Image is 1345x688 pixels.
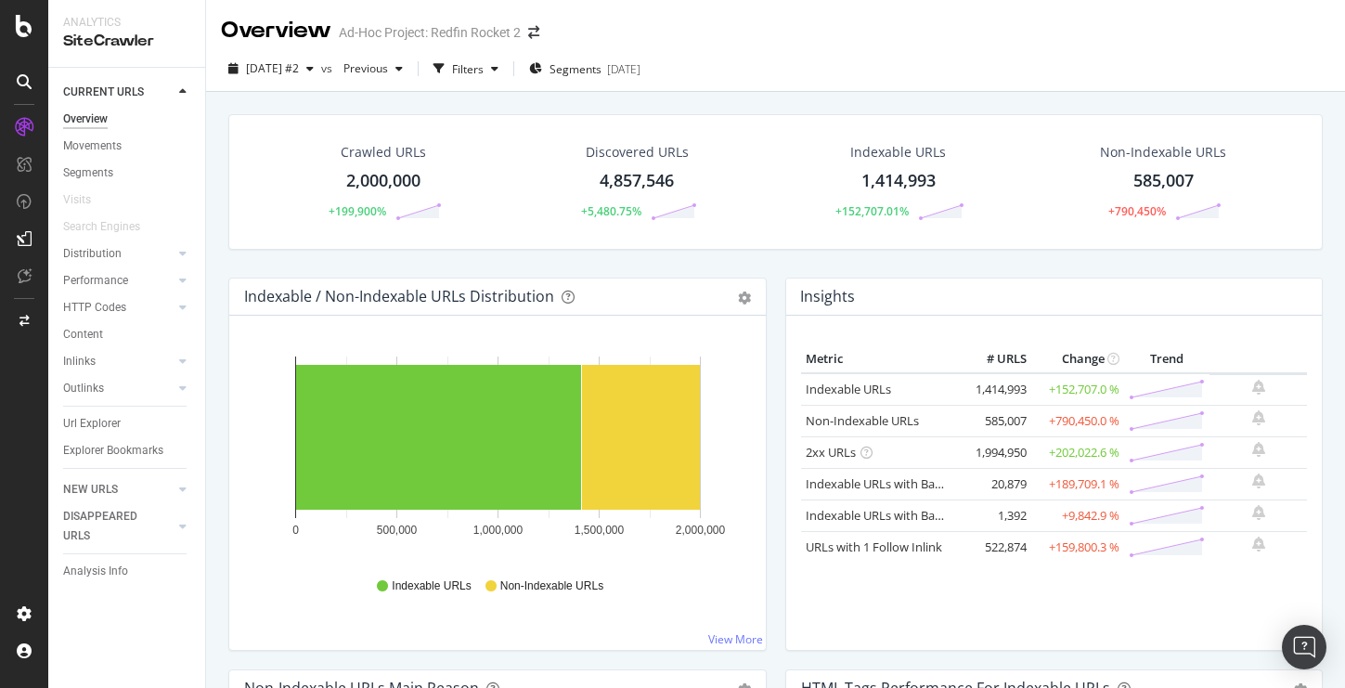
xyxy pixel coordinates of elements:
[1031,345,1124,373] th: Change
[1031,468,1124,500] td: +189,709.1 %
[1031,436,1124,468] td: +202,022.6 %
[63,379,104,398] div: Outlinks
[1252,442,1265,457] div: bell-plus
[63,414,121,434] div: Url Explorer
[346,169,420,193] div: 2,000,000
[550,61,601,77] span: Segments
[336,60,388,76] span: Previous
[738,292,751,305] div: gear
[957,436,1031,468] td: 1,994,950
[63,480,118,500] div: NEW URLS
[292,524,299,537] text: 0
[63,136,122,156] div: Movements
[63,190,110,210] a: Visits
[329,203,386,219] div: +199,900%
[63,298,174,318] a: HTTP Codes
[528,26,539,39] div: arrow-right-arrow-left
[806,412,919,429] a: Non-Indexable URLs
[676,524,726,537] text: 2,000,000
[607,61,640,77] div: [DATE]
[1124,345,1209,373] th: Trend
[221,15,331,46] div: Overview
[63,414,192,434] a: Url Explorer
[1252,410,1265,425] div: bell-plus
[63,441,163,461] div: Explorer Bookmarks
[1252,380,1265,395] div: bell-plus
[63,507,157,546] div: DISAPPEARED URLS
[957,345,1031,373] th: # URLS
[581,203,641,219] div: +5,480.75%
[1252,505,1265,520] div: bell-plus
[806,539,942,555] a: URLs with 1 Follow Inlink
[244,287,554,305] div: Indexable / Non-Indexable URLs Distribution
[246,60,299,76] span: 2025 Aug. 22nd #2
[957,373,1031,406] td: 1,414,993
[63,352,174,371] a: Inlinks
[473,524,524,537] text: 1,000,000
[63,325,192,344] a: Content
[63,244,174,264] a: Distribution
[575,524,625,537] text: 1,500,000
[586,143,689,162] div: Discovered URLs
[1100,143,1226,162] div: Non-Indexable URLs
[1031,531,1124,563] td: +159,800.3 %
[63,271,128,291] div: Performance
[1133,169,1194,193] div: 585,007
[957,468,1031,500] td: 20,879
[339,23,521,42] div: Ad-Hoc Project: Redfin Rocket 2
[63,110,192,129] a: Overview
[957,405,1031,436] td: 585,007
[63,83,174,102] a: CURRENT URLS
[1031,500,1124,531] td: +9,842.9 %
[850,143,946,162] div: Indexable URLs
[801,345,958,373] th: Metric
[522,54,648,84] button: Segments[DATE]
[63,217,140,237] div: Search Engines
[63,15,190,31] div: Analytics
[806,507,1008,524] a: Indexable URLs with Bad Description
[63,480,174,500] a: NEW URLS
[63,562,192,581] a: Analysis Info
[63,562,128,581] div: Analysis Info
[321,60,336,76] span: vs
[1031,405,1124,436] td: +790,450.0 %
[63,190,91,210] div: Visits
[244,345,751,561] svg: A chart.
[63,110,108,129] div: Overview
[1252,537,1265,552] div: bell-plus
[63,217,159,237] a: Search Engines
[1282,625,1326,669] div: Open Intercom Messenger
[806,444,856,461] a: 2xx URLs
[500,578,603,594] span: Non-Indexable URLs
[426,54,506,84] button: Filters
[1108,203,1166,219] div: +790,450%
[835,203,909,219] div: +152,707.01%
[336,54,410,84] button: Previous
[63,163,113,183] div: Segments
[1031,373,1124,406] td: +152,707.0 %
[63,325,103,344] div: Content
[63,83,144,102] div: CURRENT URLS
[63,244,122,264] div: Distribution
[957,500,1031,531] td: 1,392
[63,136,192,156] a: Movements
[63,507,174,546] a: DISAPPEARED URLS
[63,31,190,52] div: SiteCrawler
[452,61,484,77] div: Filters
[221,54,321,84] button: [DATE] #2
[806,381,891,397] a: Indexable URLs
[63,271,174,291] a: Performance
[63,441,192,461] a: Explorer Bookmarks
[63,379,174,398] a: Outlinks
[861,169,936,193] div: 1,414,993
[377,524,418,537] text: 500,000
[957,531,1031,563] td: 522,874
[600,169,674,193] div: 4,857,546
[63,163,192,183] a: Segments
[1252,474,1265,488] div: bell-plus
[800,284,855,309] h4: Insights
[708,631,763,647] a: View More
[63,352,96,371] div: Inlinks
[392,578,471,594] span: Indexable URLs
